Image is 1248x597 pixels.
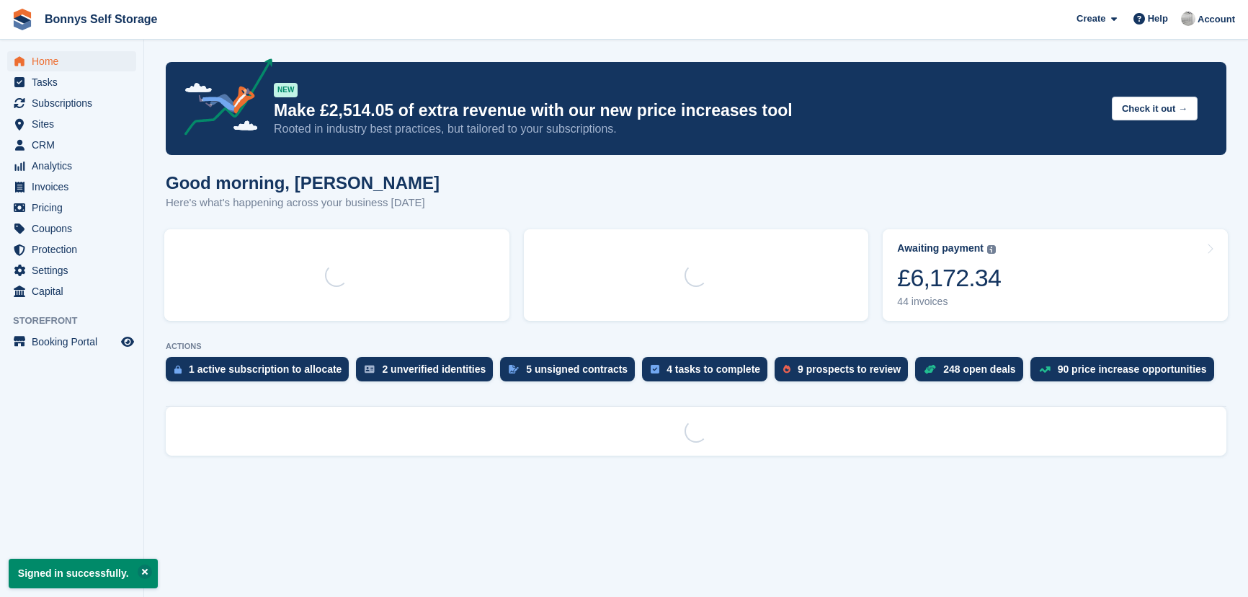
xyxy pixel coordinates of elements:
[987,245,996,254] img: icon-info-grey-7440780725fd019a000dd9b08b2336e03edf1995a4989e88bcd33f0948082b44.svg
[1148,12,1168,26] span: Help
[32,135,118,155] span: CRM
[7,114,136,134] a: menu
[7,135,136,155] a: menu
[651,365,659,373] img: task-75834270c22a3079a89374b754ae025e5fb1db73e45f91037f5363f120a921f8.svg
[274,121,1100,137] p: Rooted in industry best practices, but tailored to your subscriptions.
[32,93,118,113] span: Subscriptions
[642,357,775,389] a: 4 tasks to complete
[1058,363,1207,375] div: 90 price increase opportunities
[382,363,486,375] div: 2 unverified identities
[32,198,118,218] span: Pricing
[775,357,915,389] a: 9 prospects to review
[1030,357,1221,389] a: 90 price increase opportunities
[7,239,136,260] a: menu
[32,281,118,301] span: Capital
[32,260,118,280] span: Settings
[9,559,158,588] p: Signed in successfully.
[166,195,440,211] p: Here's what's happening across your business [DATE]
[166,342,1226,351] p: ACTIONS
[1181,12,1195,26] img: James Bonny
[7,260,136,280] a: menu
[915,357,1030,389] a: 248 open deals
[32,156,118,176] span: Analytics
[365,365,375,373] img: verify_identity-adf6edd0f0f0b5bbfe63781bf79b02c33cf7c696d77639b501bdc392416b5a36.svg
[924,364,936,374] img: deal-1b604bf984904fb50ccaf53a9ad4b4a5d6e5aea283cecdc64d6e3604feb123c2.svg
[274,100,1100,121] p: Make £2,514.05 of extra revenue with our new price increases tool
[174,365,182,374] img: active_subscription_to_allocate_icon-d502201f5373d7db506a760aba3b589e785aa758c864c3986d89f69b8ff3...
[12,9,33,30] img: stora-icon-8386f47178a22dfd0bd8f6a31ec36ba5ce8667c1dd55bd0f319d3a0aa187defe.svg
[1077,12,1105,26] span: Create
[166,173,440,193] h1: Good morning, [PERSON_NAME]
[897,296,1001,308] div: 44 invoices
[32,239,118,260] span: Protection
[667,363,760,375] div: 4 tasks to complete
[32,177,118,197] span: Invoices
[166,357,356,389] a: 1 active subscription to allocate
[883,229,1228,321] a: Awaiting payment £6,172.34 44 invoices
[32,332,118,352] span: Booking Portal
[1198,12,1235,27] span: Account
[7,93,136,113] a: menu
[13,314,143,328] span: Storefront
[7,332,136,352] a: menu
[783,365,790,373] img: prospect-51fa495bee0391a8d652442698ab0144808aea92771e9ea1ae160a38d050c398.svg
[172,58,273,141] img: price-adjustments-announcement-icon-8257ccfd72463d97f412b2fc003d46551f7dbcb40ab6d574587a9cd5c0d94...
[500,357,642,389] a: 5 unsigned contracts
[7,198,136,218] a: menu
[32,114,118,134] span: Sites
[39,7,163,31] a: Bonnys Self Storage
[189,363,342,375] div: 1 active subscription to allocate
[943,363,1015,375] div: 248 open deals
[119,333,136,350] a: Preview store
[32,51,118,71] span: Home
[7,72,136,92] a: menu
[897,242,984,255] div: Awaiting payment
[32,218,118,239] span: Coupons
[7,177,136,197] a: menu
[7,51,136,71] a: menu
[798,363,901,375] div: 9 prospects to review
[7,156,136,176] a: menu
[1039,366,1051,373] img: price_increase_opportunities-93ffe204e8149a01c8c9dc8f82e8f89637d9d84a8eef4429ea346261dce0b2c0.svg
[356,357,500,389] a: 2 unverified identities
[274,83,298,97] div: NEW
[32,72,118,92] span: Tasks
[7,218,136,239] a: menu
[1112,97,1198,120] button: Check it out →
[7,281,136,301] a: menu
[526,363,628,375] div: 5 unsigned contracts
[897,263,1001,293] div: £6,172.34
[509,365,519,373] img: contract_signature_icon-13c848040528278c33f63329250d36e43548de30e8caae1d1a13099fd9432cc5.svg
